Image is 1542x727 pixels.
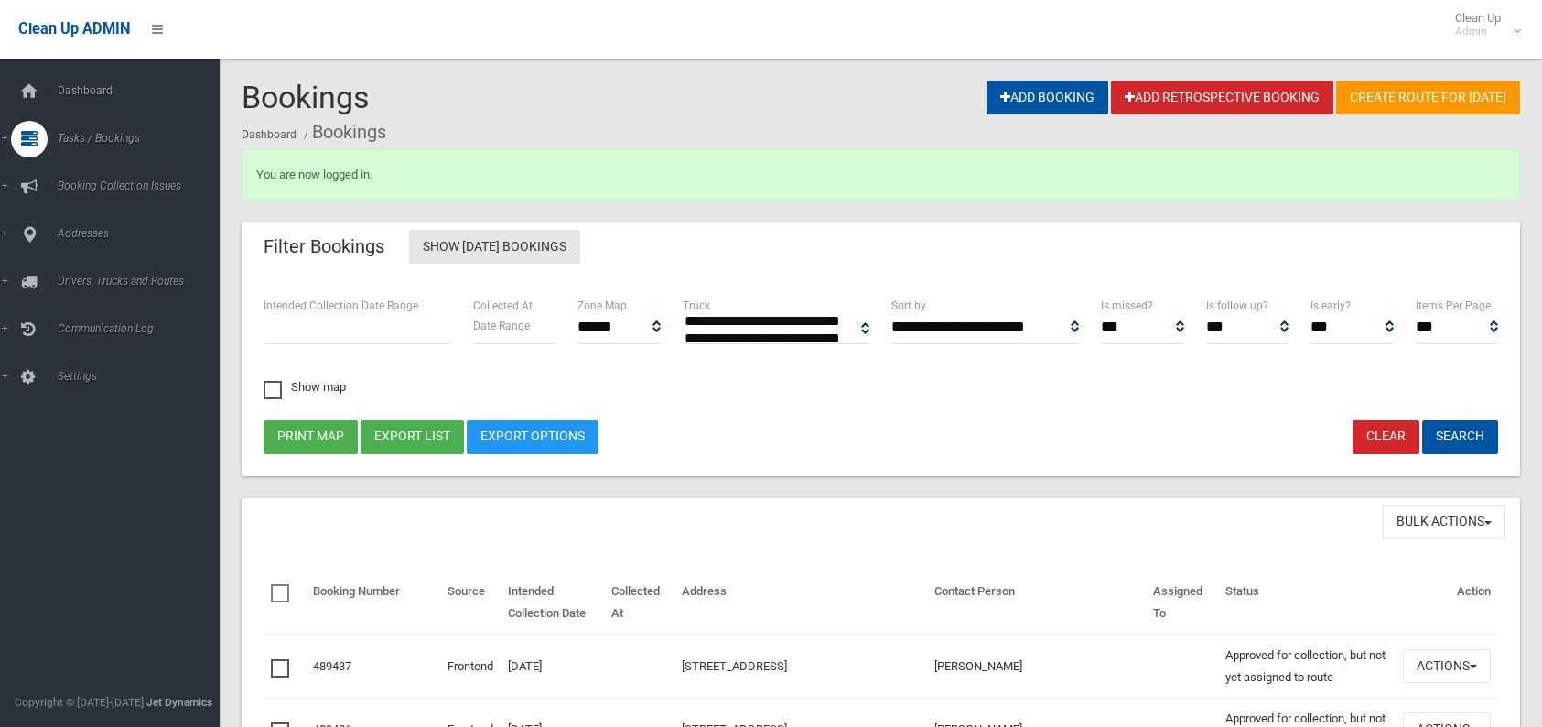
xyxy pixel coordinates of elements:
span: Bookings [242,79,370,115]
header: Filter Bookings [242,229,406,265]
span: Booking Collection Issues [52,179,233,192]
a: Add Retrospective Booking [1111,81,1333,114]
span: Tasks / Bookings [52,132,233,145]
span: Show map [264,381,346,393]
th: Assigned To [1146,571,1218,635]
li: Bookings [299,115,386,149]
th: Intended Collection Date [501,571,604,635]
td: Approved for collection, but not yet assigned to route [1218,635,1396,699]
th: Status [1218,571,1396,635]
span: Copyright © [DATE]-[DATE] [15,696,144,709]
span: Dashboard [52,84,233,97]
a: Create route for [DATE] [1336,81,1520,114]
span: Clean Up [1446,11,1519,38]
button: Actions [1403,649,1491,683]
span: Drivers, Trucks and Routes [52,275,233,288]
a: Clear [1353,420,1419,454]
button: Search [1422,420,1498,454]
th: Contact Person [927,571,1146,635]
a: Dashboard [242,128,297,141]
th: Address [674,571,927,635]
a: Export Options [467,420,598,454]
td: Frontend [440,635,501,699]
a: Show [DATE] Bookings [409,230,580,264]
button: Export list [361,420,464,454]
th: Source [440,571,501,635]
button: Bulk Actions [1383,505,1505,539]
span: Communication Log [52,322,233,335]
span: Settings [52,370,233,383]
strong: Jet Dynamics [146,696,212,709]
td: [PERSON_NAME] [927,635,1146,699]
td: [DATE] [501,635,604,699]
button: Print map [264,420,358,454]
th: Collected At [604,571,674,635]
small: Admin [1455,25,1501,38]
a: [STREET_ADDRESS] [682,659,787,673]
span: Addresses [52,227,233,240]
label: Truck [683,296,710,316]
div: You are now logged in. [242,149,1520,201]
th: Action [1396,571,1498,635]
th: Booking Number [306,571,440,635]
a: 489437 [313,659,351,673]
a: Add Booking [987,81,1108,114]
span: Clean Up ADMIN [18,20,130,38]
